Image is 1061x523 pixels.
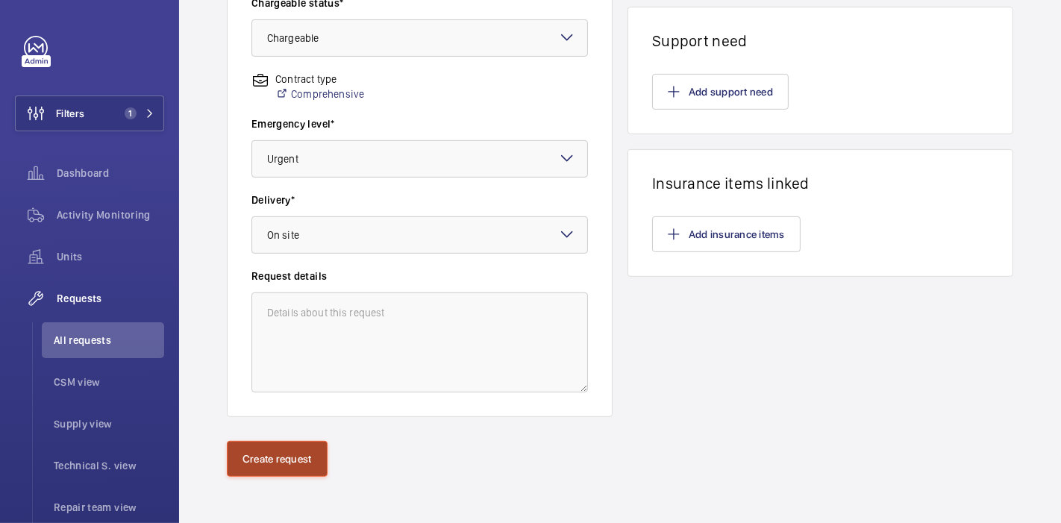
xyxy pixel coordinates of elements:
span: Chargeable [267,32,319,44]
span: CSM view [54,375,164,389]
label: Emergency level* [251,116,588,131]
button: Filters1 [15,95,164,131]
span: Requests [57,291,164,306]
p: Contract type [275,72,364,87]
h1: Insurance items linked [652,174,989,192]
span: 1 [125,107,137,119]
span: All requests [54,333,164,348]
span: Activity Monitoring [57,207,164,222]
span: Dashboard [57,166,164,181]
span: Units [57,249,164,264]
label: Delivery* [251,192,588,207]
span: On site [267,229,299,241]
button: Add insurance items [652,216,801,252]
span: Repair team view [54,500,164,515]
a: Comprehensive [275,87,364,101]
span: Filters [56,106,84,121]
button: Add support need [652,74,789,110]
span: Supply view [54,416,164,431]
h1: Support need [652,31,989,50]
button: Create request [227,441,328,477]
span: Technical S. view [54,458,164,473]
label: Request details [251,269,588,284]
span: Urgent [267,153,298,165]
